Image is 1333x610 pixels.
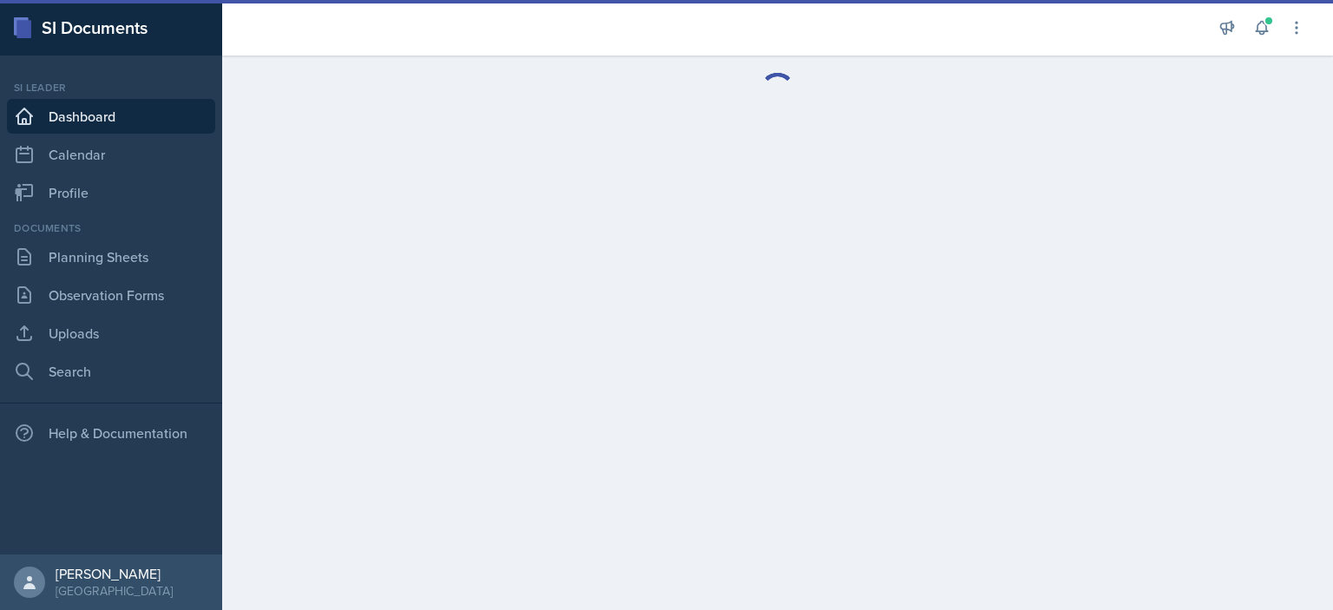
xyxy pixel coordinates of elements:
div: [GEOGRAPHIC_DATA] [56,582,173,600]
a: Calendar [7,137,215,172]
a: Dashboard [7,99,215,134]
a: Search [7,354,215,389]
a: Observation Forms [7,278,215,312]
div: [PERSON_NAME] [56,565,173,582]
div: Documents [7,220,215,236]
a: Profile [7,175,215,210]
div: Si leader [7,80,215,95]
a: Uploads [7,316,215,351]
div: Help & Documentation [7,416,215,450]
a: Planning Sheets [7,239,215,274]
